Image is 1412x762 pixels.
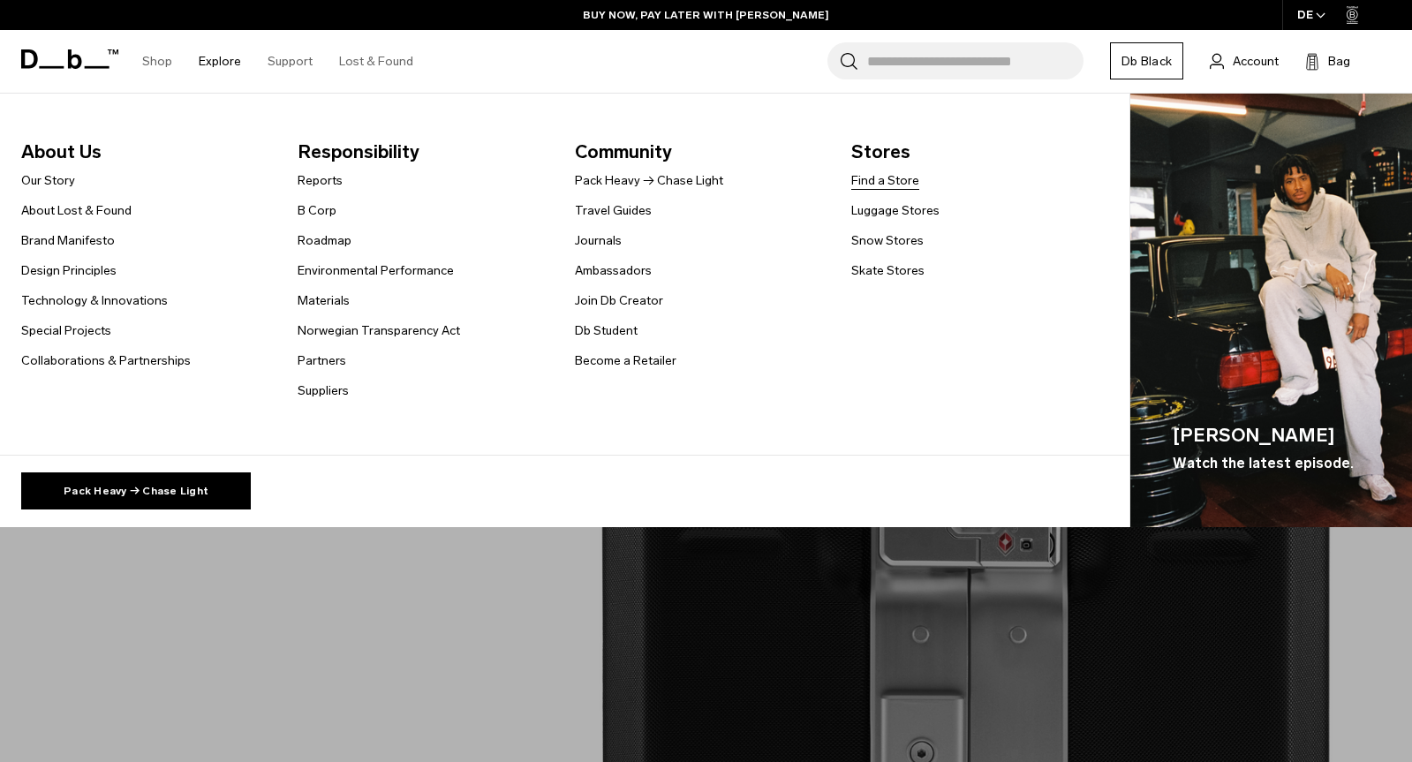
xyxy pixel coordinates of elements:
[575,261,652,280] a: Ambassadors
[851,138,1099,166] span: Stores
[1305,50,1350,72] button: Bag
[21,231,115,250] a: Brand Manifesto
[21,261,117,280] a: Design Principles
[298,291,350,310] a: Materials
[129,30,427,93] nav: Main Navigation
[339,30,413,93] a: Lost & Found
[575,351,676,370] a: Become a Retailer
[575,171,723,190] a: Pack Heavy → Chase Light
[1210,50,1279,72] a: Account
[21,138,269,166] span: About Us
[1173,421,1354,449] span: [PERSON_NAME]
[199,30,241,93] a: Explore
[1173,453,1354,474] span: Watch the latest episode.
[575,138,823,166] span: Community
[575,201,652,220] a: Travel Guides
[298,138,546,166] span: Responsibility
[142,30,172,93] a: Shop
[21,472,251,509] a: Pack Heavy → Chase Light
[21,201,132,220] a: About Lost & Found
[1130,94,1412,527] a: [PERSON_NAME] Watch the latest episode. Db
[575,231,622,250] a: Journals
[851,201,940,220] a: Luggage Stores
[298,171,343,190] a: Reports
[583,7,829,23] a: BUY NOW, PAY LATER WITH [PERSON_NAME]
[298,321,460,340] a: Norwegian Transparency Act
[851,171,919,190] a: Find a Store
[21,171,75,190] a: Our Story
[298,381,349,400] a: Suppliers
[298,351,346,370] a: Partners
[851,261,925,280] a: Skate Stores
[21,321,111,340] a: Special Projects
[298,201,336,220] a: B Corp
[268,30,313,93] a: Support
[851,231,924,250] a: Snow Stores
[21,351,191,370] a: Collaborations & Partnerships
[1110,42,1183,79] a: Db Black
[298,231,351,250] a: Roadmap
[575,321,638,340] a: Db Student
[1130,94,1412,527] img: Db
[21,291,168,310] a: Technology & Innovations
[575,291,663,310] a: Join Db Creator
[298,261,454,280] a: Environmental Performance
[1233,52,1279,71] span: Account
[1328,52,1350,71] span: Bag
